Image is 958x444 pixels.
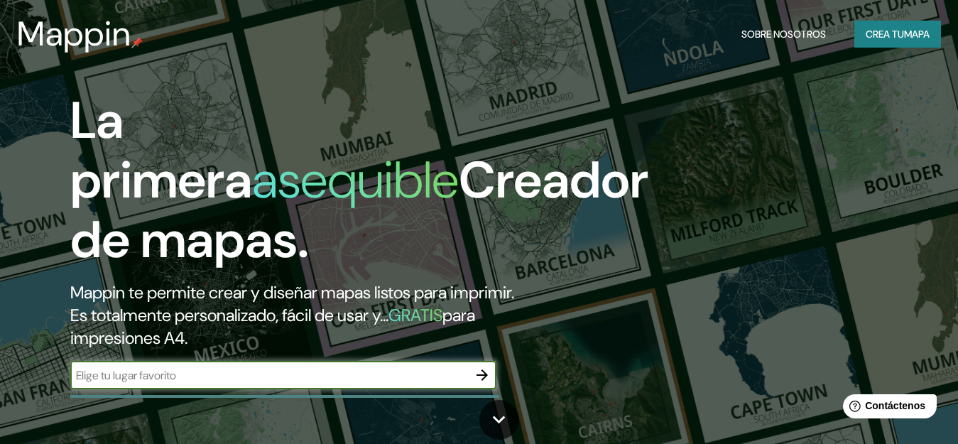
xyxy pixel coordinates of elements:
font: Mappin [17,11,131,56]
font: mapa [904,28,930,40]
font: Creador de mapas. [70,147,648,273]
font: Es totalmente personalizado, fácil de usar y... [70,304,388,326]
img: pin de mapeo [131,37,143,48]
input: Elige tu lugar favorito [70,367,468,384]
font: Mappin te permite crear y diseñar mapas listos para imprimir. [70,281,514,303]
font: Crea tu [866,28,904,40]
button: Sobre nosotros [736,21,832,48]
font: La primera [70,87,252,213]
button: Crea tumapa [854,21,941,48]
iframe: Lanzador de widgets de ayuda [832,389,942,428]
font: Sobre nosotros [741,28,826,40]
font: para impresiones A4. [70,304,475,349]
font: asequible [252,147,459,213]
font: GRATIS [388,304,442,326]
